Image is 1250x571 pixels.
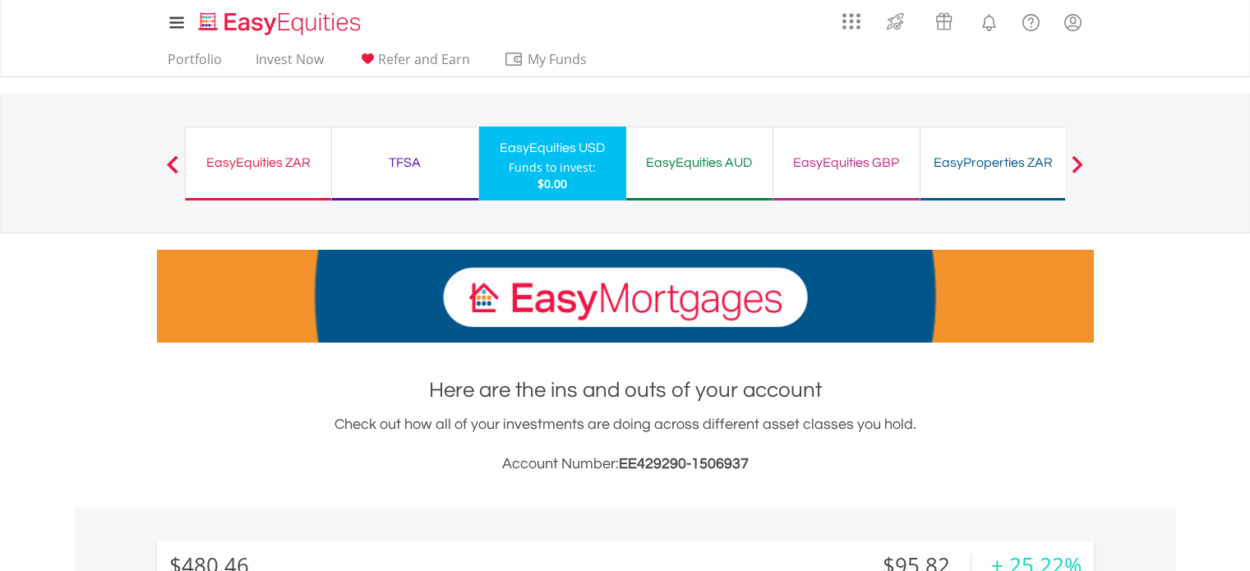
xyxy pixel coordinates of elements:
button: Next [1061,163,1094,180]
img: vouchers-v2.svg [930,8,957,35]
div: EasyEquities AUD [636,151,763,174]
div: EasyProperties ZAR [930,151,1057,174]
a: Invest Now [249,51,330,76]
a: FAQ's and Support [1010,4,1052,37]
a: My Profile [1052,4,1094,40]
div: EasyEquities GBP [783,151,910,174]
div: TFSA [342,151,468,174]
a: Portfolio [161,51,228,76]
button: Previous [156,163,189,180]
span: EE429290-1506937 [619,456,749,472]
span: My Funds [504,48,611,70]
a: Vouchers [920,4,968,35]
a: Notifications [968,4,1010,37]
h3: Account Number: [157,453,1094,476]
img: thrive-v2.svg [882,8,909,35]
div: Funds to invest: [509,159,596,176]
a: Home page [192,4,367,37]
img: grid-menu-icon.svg [842,12,860,30]
div: EasyEquities USD [489,136,616,159]
h1: Here are the ins and outs of your account [157,375,1094,405]
div: Check out how all of your investments are doing across different asset classes you hold. [157,413,1094,476]
span: Refer and Earn [378,50,470,68]
div: EasyEquities ZAR [196,151,321,174]
img: EasyMortage Promotion Banner [157,250,1094,343]
img: EasyEquities_Logo.png [196,10,367,37]
a: Refer and Earn [351,51,477,76]
span: $0.00 [537,176,567,191]
a: AppsGrid [832,4,871,30]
